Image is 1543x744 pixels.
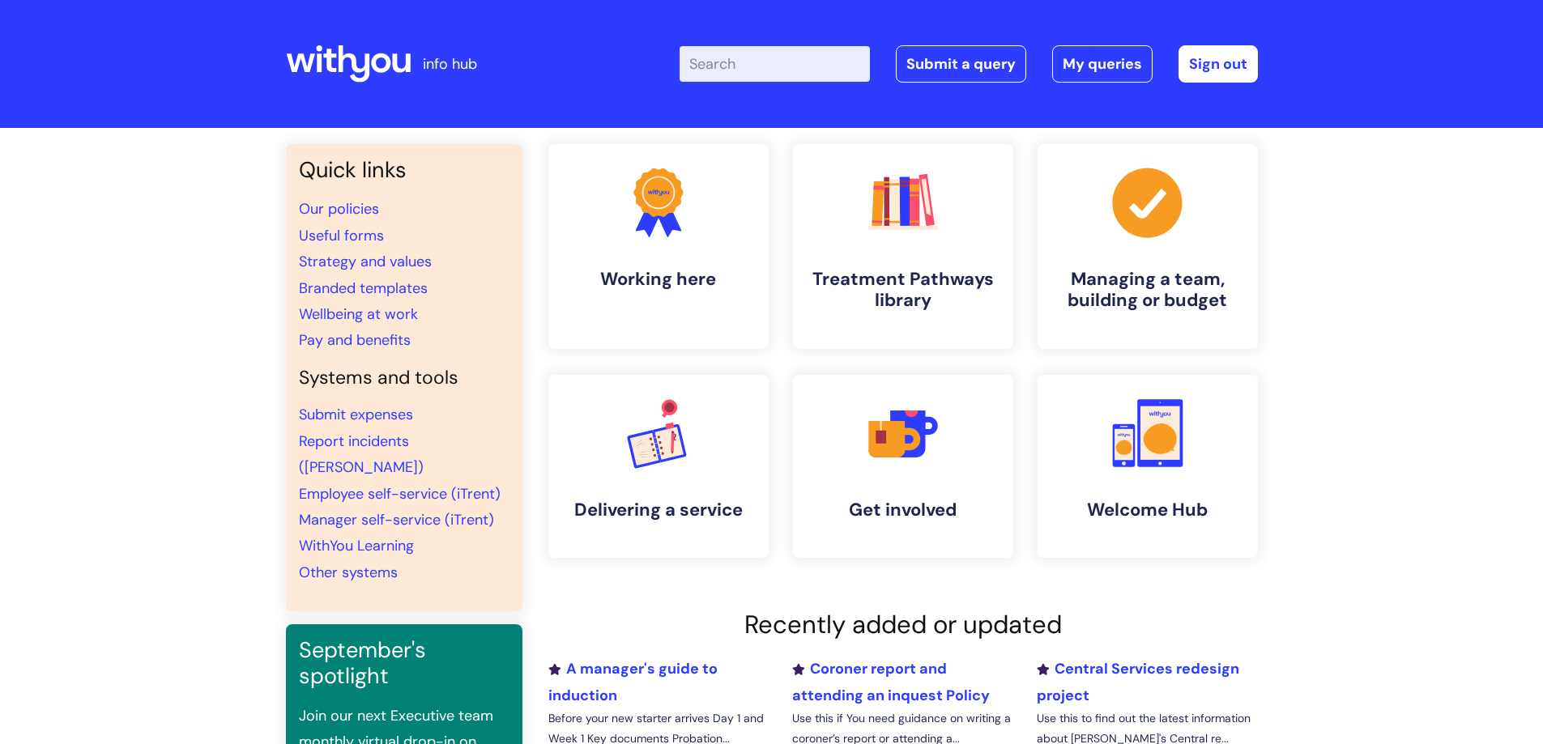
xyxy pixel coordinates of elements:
[793,144,1013,349] a: Treatment Pathways library
[299,157,509,183] h3: Quick links
[299,484,501,504] a: Employee self-service (iTrent)
[1051,500,1245,521] h4: Welcome Hub
[548,375,769,558] a: Delivering a service
[793,375,1013,558] a: Get involved
[299,226,384,245] a: Useful forms
[299,563,398,582] a: Other systems
[423,51,477,77] p: info hub
[299,304,418,324] a: Wellbeing at work
[548,659,718,704] a: A manager's guide to induction
[561,500,756,521] h4: Delivering a service
[561,269,756,290] h4: Working here
[806,269,1000,312] h4: Treatment Pathways library
[806,500,1000,521] h4: Get involved
[299,367,509,389] h4: Systems and tools
[1179,45,1258,83] a: Sign out
[548,610,1258,640] h2: Recently added or updated
[792,659,990,704] a: Coroner report and attending an inquest Policy
[1038,144,1258,349] a: Managing a team, building or budget
[299,637,509,690] h3: September's spotlight
[299,536,414,555] a: WithYou Learning
[299,199,379,219] a: Our policies
[299,278,428,298] a: Branded templates
[680,46,870,82] input: Search
[1038,375,1258,558] a: Welcome Hub
[1051,269,1245,312] h4: Managing a team, building or budget
[680,45,1258,83] div: | -
[1037,659,1239,704] a: Central Services redesign project
[1052,45,1153,83] a: My queries
[299,432,424,477] a: Report incidents ([PERSON_NAME])
[299,330,411,350] a: Pay and benefits
[299,252,432,271] a: Strategy and values
[299,510,494,529] a: Manager self-service (iTrent)
[299,405,413,424] a: Submit expenses
[896,45,1026,83] a: Submit a query
[548,144,769,349] a: Working here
